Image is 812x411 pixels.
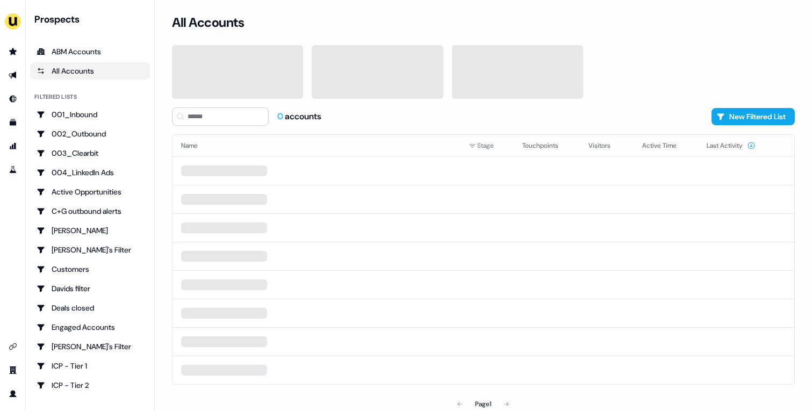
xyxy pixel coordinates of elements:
[37,244,143,255] div: [PERSON_NAME]'s Filter
[37,264,143,275] div: Customers
[37,322,143,333] div: Engaged Accounts
[37,128,143,139] div: 002_Outbound
[37,46,143,57] div: ABM Accounts
[37,225,143,236] div: [PERSON_NAME]
[37,186,143,197] div: Active Opportunities
[37,283,143,294] div: Davids filter
[30,280,150,297] a: Go to Davids filter
[4,90,21,107] a: Go to Inbound
[522,136,571,155] button: Touchpoints
[469,140,505,151] div: Stage
[30,125,150,142] a: Go to 002_Outbound
[277,111,321,122] div: accounts
[30,203,150,220] a: Go to C+G outbound alerts
[4,138,21,155] a: Go to attribution
[37,167,143,178] div: 004_LinkedIn Ads
[37,380,143,391] div: ICP - Tier 2
[30,43,150,60] a: ABM Accounts
[37,109,143,120] div: 001_Inbound
[4,362,21,379] a: Go to team
[30,183,150,200] a: Go to Active Opportunities
[37,66,143,76] div: All Accounts
[30,164,150,181] a: Go to 004_LinkedIn Ads
[4,385,21,402] a: Go to profile
[277,111,285,122] span: 0
[30,338,150,355] a: Go to Geneviève's Filter
[30,299,150,316] a: Go to Deals closed
[37,206,143,217] div: C+G outbound alerts
[30,62,150,80] a: All accounts
[4,161,21,178] a: Go to experiments
[4,43,21,60] a: Go to prospects
[173,135,460,156] th: Name
[707,136,756,155] button: Last Activity
[4,67,21,84] a: Go to outbound experience
[37,148,143,158] div: 003_Clearbit
[4,338,21,355] a: Go to integrations
[37,341,143,352] div: [PERSON_NAME]'s Filter
[37,360,143,371] div: ICP - Tier 1
[588,136,623,155] button: Visitors
[30,241,150,258] a: Go to Charlotte's Filter
[30,319,150,336] a: Go to Engaged Accounts
[30,222,150,239] a: Go to Charlotte Stone
[4,114,21,131] a: Go to templates
[30,261,150,278] a: Go to Customers
[712,108,795,125] button: New Filtered List
[34,92,77,102] div: Filtered lists
[30,377,150,394] a: Go to ICP - Tier 2
[475,399,491,409] div: Page 1
[34,13,150,26] div: Prospects
[30,145,150,162] a: Go to 003_Clearbit
[30,106,150,123] a: Go to 001_Inbound
[37,302,143,313] div: Deals closed
[172,15,244,31] h3: All Accounts
[30,357,150,374] a: Go to ICP - Tier 1
[642,136,689,155] button: Active Time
